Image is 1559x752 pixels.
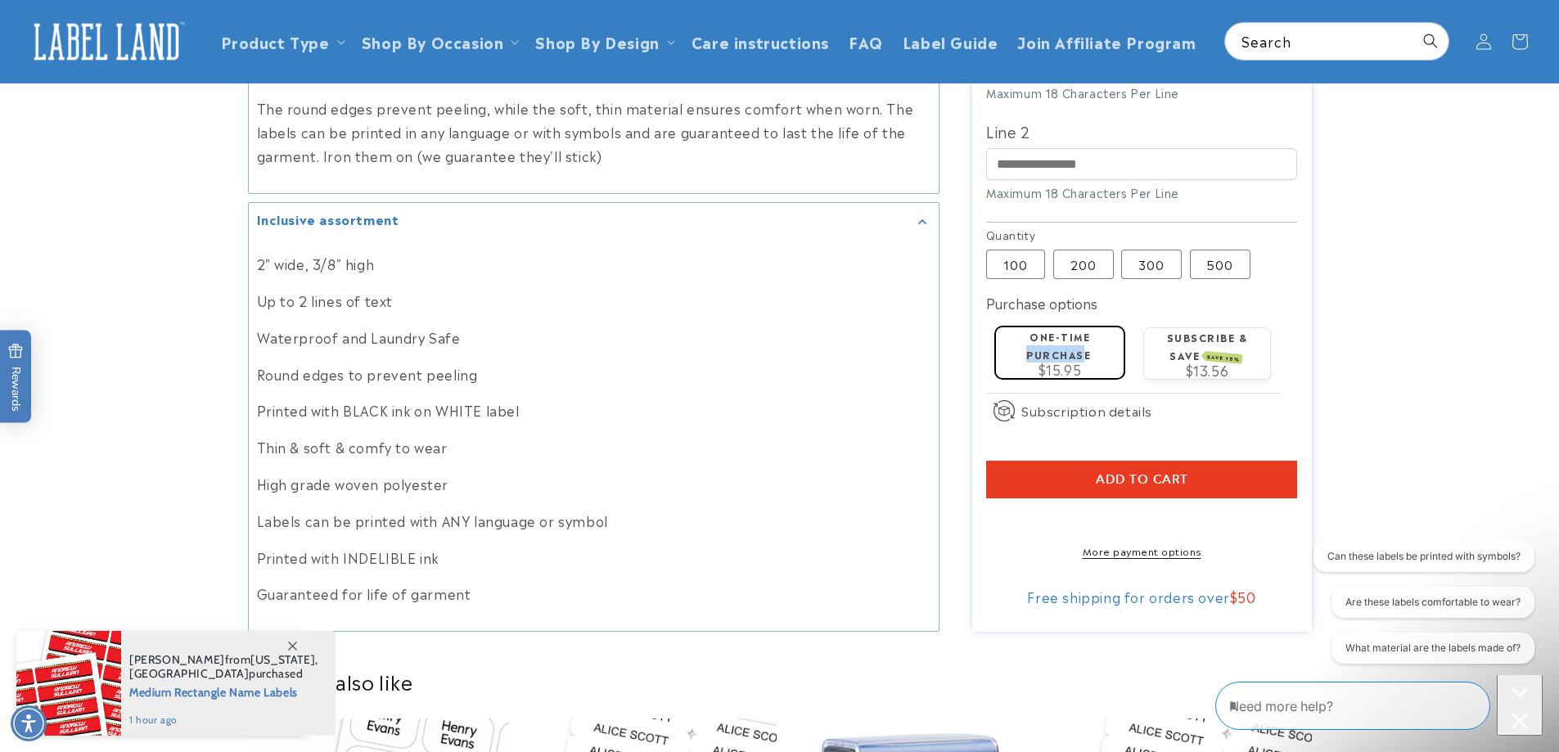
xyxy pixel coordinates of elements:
label: 100 [986,250,1045,279]
a: Label Guide [893,22,1008,61]
span: [US_STATE] [250,652,315,667]
label: One-time purchase [1026,329,1091,361]
span: Label Guide [903,32,998,51]
label: Line 2 [986,117,1297,143]
div: Maximum 18 Characters Per Line [986,184,1297,201]
span: 1 hour ago [129,713,318,727]
label: Purchase options [986,293,1097,313]
span: Shop By Occasion [362,32,504,51]
p: High grade woven polyester [257,472,930,496]
p: The round edges prevent peeling, while the soft, thin material ensures comfort when worn. The lab... [257,97,930,167]
iframe: Sign Up via Text for Offers [13,621,207,670]
div: Free shipping for orders over [986,588,1297,605]
p: Printed with BLACK ink on WHITE label [257,399,930,422]
span: Care instructions [692,32,829,51]
summary: Product Type [211,22,352,61]
span: $ [1230,587,1238,606]
span: Rewards [8,343,24,411]
div: Maximum 18 Characters Per Line [986,83,1297,101]
p: Round edges to prevent peeling [257,362,930,386]
a: FAQ [839,22,893,61]
p: Up to 2 lines of text [257,289,930,313]
label: Subscribe & save [1167,330,1248,362]
p: Printed with INDELIBLE ink [257,546,930,570]
a: Care instructions [682,22,839,61]
span: SAVE 15% [1205,351,1243,364]
span: $15.95 [1039,359,1082,379]
span: 50 [1237,587,1255,606]
p: Labels can be printed with ANY language or symbol [257,509,930,533]
div: Accessibility Menu [11,705,47,741]
iframe: Gorgias live chat conversation starters [1302,541,1543,678]
span: [GEOGRAPHIC_DATA] [129,666,249,681]
img: Label Land [25,16,188,67]
a: Product Type [221,30,330,52]
h2: Inclusive assortment [257,211,399,227]
span: from , purchased [129,653,318,681]
a: Shop By Design [535,30,659,52]
span: Medium Rectangle Name Labels [129,681,318,701]
p: 2" wide, 3/8" high [257,252,930,276]
summary: Shop By Occasion [352,22,526,61]
a: Label Land [19,10,195,73]
p: Guaranteed for life of garment [257,582,930,606]
span: Add to cart [1096,472,1188,487]
a: More payment options [986,543,1297,558]
span: $13.56 [1186,360,1229,380]
p: Thin & soft & comfy to wear [257,435,930,459]
legend: Quantity [986,227,1037,243]
button: Search [1413,23,1449,59]
label: 200 [1053,250,1114,279]
h2: You may also like [248,669,1312,694]
span: Join Affiliate Program [1017,32,1196,51]
summary: Shop By Design [525,22,681,61]
iframe: Gorgias Floating Chat [1215,675,1543,736]
summary: Inclusive assortment [249,203,939,240]
label: 300 [1121,250,1182,279]
p: Waterproof and Laundry Safe [257,326,930,349]
a: Join Affiliate Program [1007,22,1205,61]
button: Add to cart [986,461,1297,498]
label: 500 [1190,250,1250,279]
span: FAQ [849,32,883,51]
span: Subscription details [1021,401,1152,421]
